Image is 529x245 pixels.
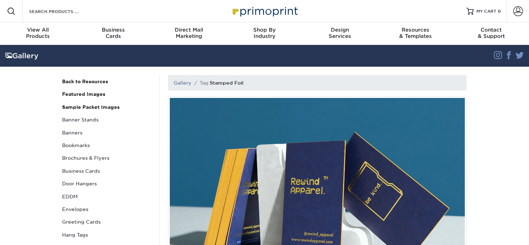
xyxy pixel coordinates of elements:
a: Brochures & Flyers [59,152,154,164]
span: Business [75,27,151,33]
span: Resources [378,27,453,33]
li: Tag: [192,79,243,86]
span: Direct Mail [151,27,227,33]
a: BusinessCards [75,22,151,45]
a: Bookmarks [59,139,154,152]
a: Sample Packet Images [59,101,154,113]
iframe: Intercom live chat [505,221,522,238]
div: Services [302,27,378,39]
strong: Sample Packet Images [62,104,120,110]
div: Industry [227,27,302,39]
a: EDDM [59,190,154,203]
a: Greeting Cards [59,216,154,228]
a: Shop ByIndustry [227,22,302,45]
a: Resources& Templates [378,22,453,45]
span: MY CART [476,8,496,14]
a: Envelopes [59,203,154,216]
h1: Stamped Foil [210,80,243,86]
strong: Featured Images [62,91,105,97]
a: DesignServices [302,22,378,45]
span: Contact [454,27,529,33]
a: Back to Resources [59,75,154,88]
span: Shop By [227,27,302,33]
input: SEARCH PRODUCTS..... [28,7,97,15]
div: & Templates [378,27,453,39]
iframe: Google Customer Reviews [2,224,60,243]
div: & Support [454,27,529,39]
span: Design [302,27,378,33]
a: Banner Stands [59,113,154,126]
div: Marketing [151,27,227,39]
a: Contact& Support [454,22,529,45]
img: Primoprint [229,4,300,19]
span: 0 [498,9,501,14]
div: Cards [75,27,151,39]
a: Door Hangers [59,177,154,190]
a: Business Cards [59,165,154,177]
a: Banners [59,126,154,139]
a: Direct MailMarketing [151,22,227,45]
a: Hang Tags [59,229,154,241]
a: Gallery [174,80,192,86]
a: Featured Images [59,88,154,100]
